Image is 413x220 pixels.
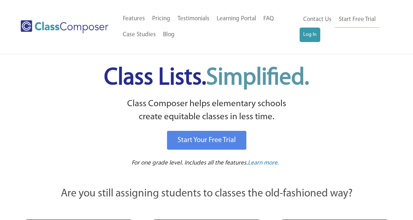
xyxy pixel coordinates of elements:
[104,66,309,90] span: Class Lists.
[213,11,260,27] a: Learning Portal
[300,12,335,28] a: Contact Us
[21,97,392,124] p: Class Composer helps elementary schools create equitable classes in less time.
[300,28,320,42] a: Log In
[206,66,309,90] span: Simplified.
[335,12,379,28] a: Start Free Trial
[159,27,178,43] a: Blog
[21,20,108,33] img: Class Composer
[132,160,248,166] span: For one grade level. Includes all the features.
[248,159,279,168] a: Learn more.
[149,11,174,27] a: Pricing
[22,186,391,202] p: Are you still assigning students to classes the old-fashioned way?
[248,160,279,166] span: Learn more.
[119,11,149,27] a: Features
[119,11,300,43] nav: Header Menu
[119,27,159,43] a: Case Studies
[167,131,246,150] a: Start Your Free Trial
[174,11,213,27] a: Testimonials
[178,137,236,144] span: Start Your Free Trial
[260,11,278,27] a: FAQ
[300,12,387,42] nav: Header Menu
